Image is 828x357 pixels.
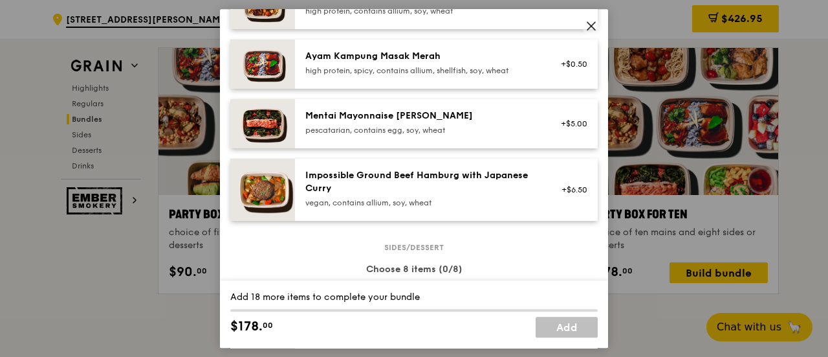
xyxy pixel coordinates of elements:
img: daily_normal_HORZ-Impossible-Hamburg-With-Japanese-Curry.jpg [230,159,295,221]
span: 00 [263,320,273,330]
div: Choose 8 items (0/8) [230,263,598,276]
img: daily_normal_Mentai-Mayonnaise-Aburi-Salmon-HORZ.jpg [230,99,295,148]
a: Add [536,317,598,338]
div: Mentai Mayonnaise [PERSON_NAME] [305,109,538,122]
div: Ayam Kampung Masak Merah [305,50,538,63]
div: pescatarian, contains egg, soy, wheat [305,125,538,135]
span: $178. [230,317,263,336]
div: +$5.00 [553,119,587,129]
div: vegan, contains allium, soy, wheat [305,198,538,208]
div: high protein, contains allium, soy, wheat [305,6,538,16]
div: +$6.50 [553,185,587,195]
img: daily_normal_Ayam_Kampung_Masak_Merah_Horizontal_.jpg [230,40,295,89]
span: Sides/dessert [379,242,449,253]
div: Add 18 more items to complete your bundle [230,291,598,304]
div: Impossible Ground Beef Hamburg with Japanese Curry [305,169,538,195]
div: high protein, spicy, contains allium, shellfish, soy, wheat [305,65,538,76]
div: +$0.50 [553,59,587,69]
